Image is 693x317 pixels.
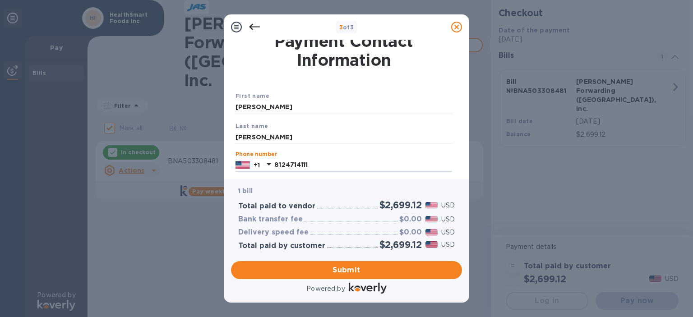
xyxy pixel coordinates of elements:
[254,161,260,170] p: +1
[425,241,438,248] img: USD
[379,239,422,250] h2: $2,699.12
[339,24,343,31] span: 3
[231,261,462,279] button: Submit
[238,202,315,211] h3: Total paid to vendor
[238,228,309,237] h3: Delivery speed fee
[425,229,438,235] img: USD
[425,216,438,222] img: USD
[441,228,455,237] p: USD
[441,201,455,210] p: USD
[349,283,387,294] img: Logo
[236,123,268,129] b: Last name
[441,240,455,249] p: USD
[339,24,354,31] b: of 3
[238,187,253,194] b: 1 bill
[425,202,438,208] img: USD
[236,92,269,99] b: First name
[399,228,422,237] h3: $0.00
[238,242,325,250] h3: Total paid by customer
[236,152,277,157] label: Phone number
[236,130,452,144] input: Enter your last name
[379,199,422,211] h2: $2,699.12
[441,215,455,224] p: USD
[238,215,303,224] h3: Bank transfer fee
[306,284,345,294] p: Powered by
[238,265,455,276] span: Submit
[236,32,452,69] h1: Payment Contact Information
[236,101,452,114] input: Enter your first name
[274,158,452,172] input: Enter your phone number
[399,215,422,224] h3: $0.00
[236,160,250,170] img: US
